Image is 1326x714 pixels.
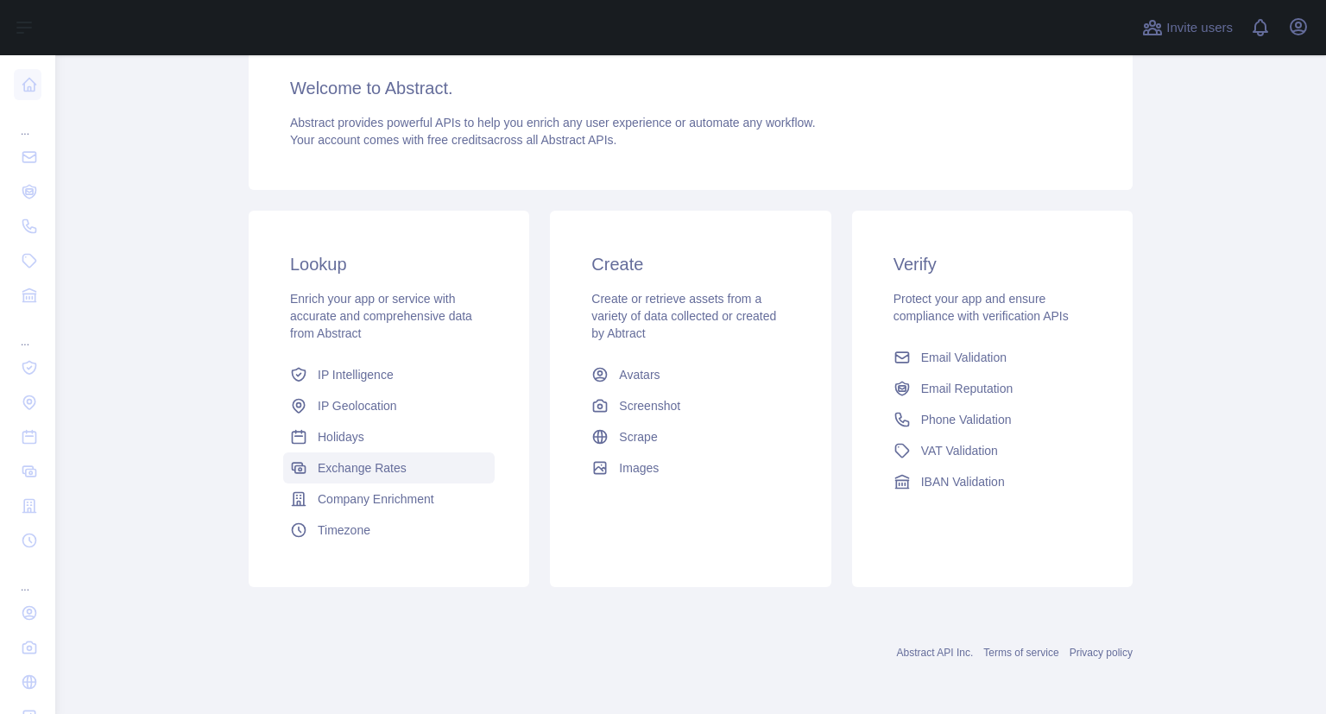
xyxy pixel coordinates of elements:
a: Avatars [584,359,796,390]
span: Invite users [1166,18,1233,38]
a: Holidays [283,421,495,452]
span: Phone Validation [921,411,1012,428]
span: Protect your app and ensure compliance with verification APIs [893,292,1069,323]
a: Privacy policy [1070,647,1133,659]
h3: Welcome to Abstract. [290,76,1091,100]
a: IBAN Validation [887,466,1098,497]
span: Email Validation [921,349,1007,366]
a: Abstract API Inc. [897,647,974,659]
div: ... [14,559,41,594]
h3: Verify [893,252,1091,276]
span: IBAN Validation [921,473,1005,490]
a: VAT Validation [887,435,1098,466]
span: VAT Validation [921,442,998,459]
span: Create or retrieve assets from a variety of data collected or created by Abtract [591,292,776,340]
a: Terms of service [983,647,1058,659]
div: ... [14,314,41,349]
h3: Lookup [290,252,488,276]
span: IP Geolocation [318,397,397,414]
span: Holidays [318,428,364,445]
div: ... [14,104,41,138]
a: IP Geolocation [283,390,495,421]
span: Scrape [619,428,657,445]
span: Email Reputation [921,380,1013,397]
a: Screenshot [584,390,796,421]
span: free credits [427,133,487,147]
span: IP Intelligence [318,366,394,383]
a: Company Enrichment [283,483,495,515]
button: Invite users [1139,14,1236,41]
a: Exchange Rates [283,452,495,483]
span: Avatars [619,366,660,383]
a: Scrape [584,421,796,452]
a: Phone Validation [887,404,1098,435]
a: Timezone [283,515,495,546]
span: Enrich your app or service with accurate and comprehensive data from Abstract [290,292,472,340]
span: Exchange Rates [318,459,407,477]
a: Email Validation [887,342,1098,373]
span: Company Enrichment [318,490,434,508]
span: Abstract provides powerful APIs to help you enrich any user experience or automate any workflow. [290,116,816,130]
a: Email Reputation [887,373,1098,404]
span: Your account comes with across all Abstract APIs. [290,133,616,147]
a: Images [584,452,796,483]
h3: Create [591,252,789,276]
span: Timezone [318,521,370,539]
a: IP Intelligence [283,359,495,390]
span: Screenshot [619,397,680,414]
span: Images [619,459,659,477]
